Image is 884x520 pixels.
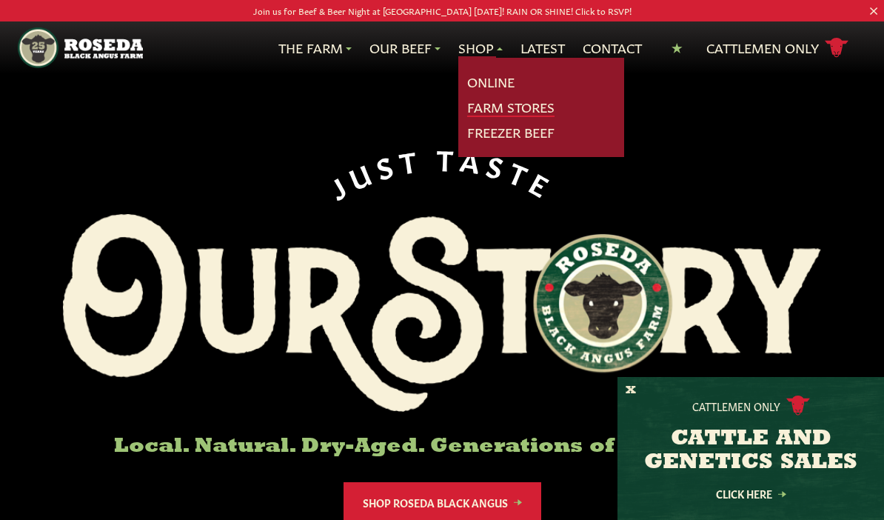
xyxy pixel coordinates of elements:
[484,147,514,182] span: S
[344,154,380,192] span: U
[583,39,642,58] a: Contact
[63,436,821,459] h6: Local. Natural. Dry-Aged. Generations of Better Beef.
[459,143,489,176] span: A
[458,39,503,58] a: Shop
[372,147,402,182] span: S
[520,39,565,58] a: Latest
[467,98,555,117] a: Farm Stores
[684,489,817,499] a: Click Here
[626,383,636,399] button: X
[692,399,780,413] p: Cattlemen Only
[369,39,441,58] a: Our Beef
[467,123,555,142] a: Freezer Beef
[436,142,460,173] span: T
[63,214,821,413] img: Roseda Black Aangus Farm
[526,165,560,202] span: E
[786,396,810,416] img: cattle-icon.svg
[636,427,865,475] h3: CATTLE AND GENETICS SALES
[44,3,840,19] p: Join us for Beef & Beer Night at [GEOGRAPHIC_DATA] [DATE]! RAIN OR SHINE! Click to RSVP!
[397,143,424,176] span: T
[18,21,866,74] nav: Main Navigation
[18,27,144,68] img: https://roseda.com/wp-content/uploads/2021/05/roseda-25-header.png
[278,39,352,58] a: The Farm
[467,73,515,92] a: Online
[323,142,562,202] div: JUST TASTE
[505,155,538,191] span: T
[706,35,848,61] a: Cattlemen Only
[324,167,355,202] span: J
